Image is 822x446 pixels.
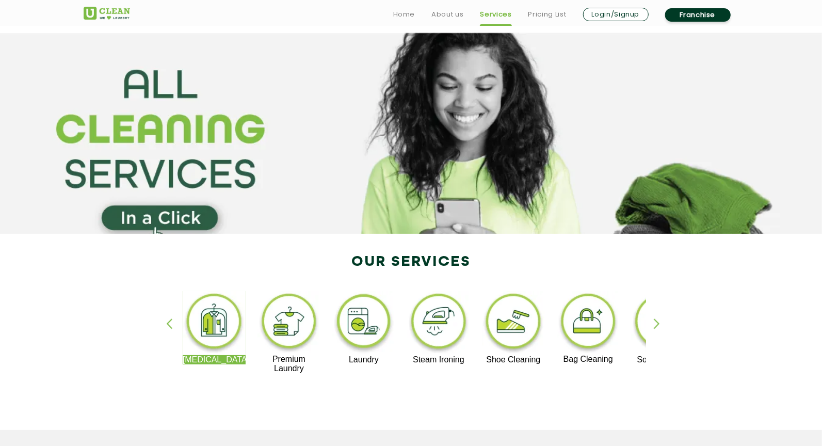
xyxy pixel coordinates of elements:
[631,291,695,355] img: sofa_cleaning_11zon.webp
[528,8,567,21] a: Pricing List
[482,291,545,355] img: shoe_cleaning_11zon.webp
[183,291,246,355] img: dry_cleaning_11zon.webp
[557,291,620,355] img: bag_cleaning_11zon.webp
[557,355,620,364] p: Bag Cleaning
[631,355,695,364] p: Sofa Cleaning
[257,291,321,355] img: premium_laundry_cleaning_11zon.webp
[183,355,246,364] p: [MEDICAL_DATA]
[332,355,396,364] p: Laundry
[482,355,545,364] p: Shoe Cleaning
[257,355,321,373] p: Premium Laundry
[480,8,511,21] a: Services
[665,8,731,22] a: Franchise
[407,355,471,364] p: Steam Ironing
[332,291,396,355] img: laundry_cleaning_11zon.webp
[84,7,130,20] img: UClean Laundry and Dry Cleaning
[407,291,471,355] img: steam_ironing_11zon.webp
[393,8,415,21] a: Home
[583,8,649,21] a: Login/Signup
[431,8,463,21] a: About us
